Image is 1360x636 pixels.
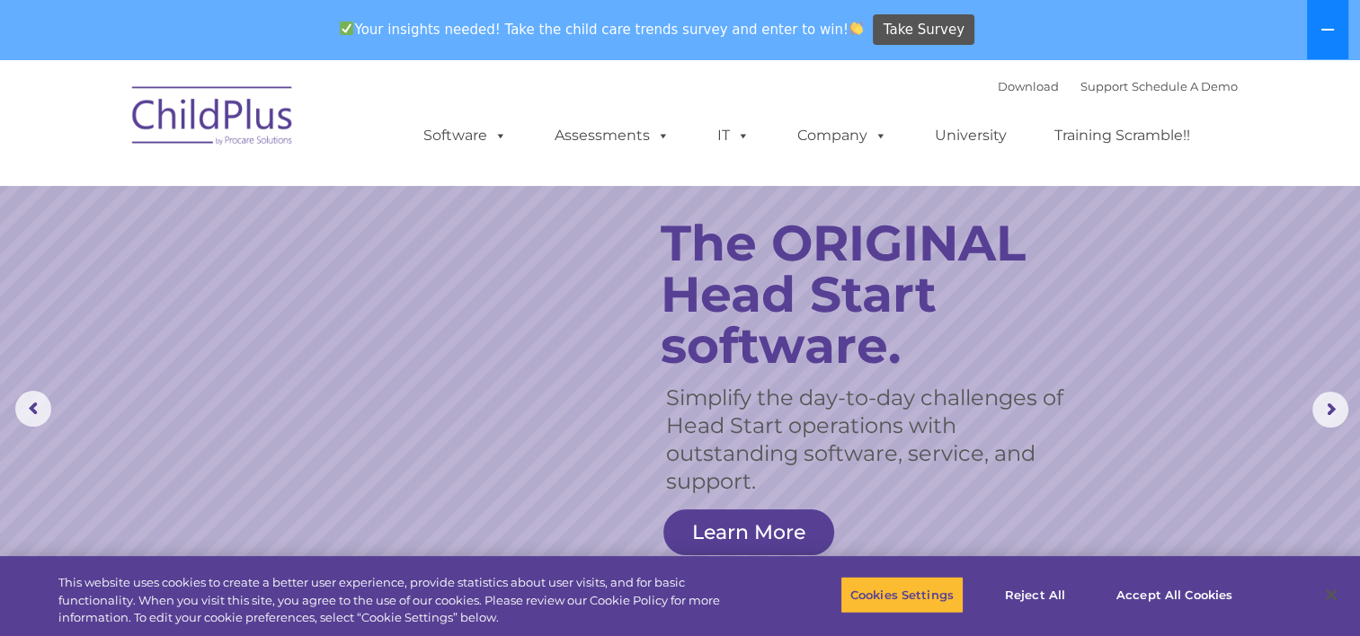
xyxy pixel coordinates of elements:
span: Phone number [250,192,326,206]
img: ✅ [340,22,353,35]
a: Support [1080,79,1128,93]
a: Download [998,79,1059,93]
span: Take Survey [884,14,964,46]
span: Last name [250,119,305,132]
img: 👏 [849,22,863,35]
a: Schedule A Demo [1132,79,1238,93]
a: Training Scramble!! [1036,118,1208,154]
a: University [917,118,1025,154]
rs-layer: Simplify the day-to-day challenges of Head Start operations with outstanding software, service, a... [666,384,1064,495]
button: Cookies Settings [840,576,964,614]
a: Assessments [537,118,688,154]
button: Close [1311,575,1351,614]
rs-layer: The ORIGINAL Head Start software. [661,217,1085,371]
a: Learn More [663,509,834,555]
button: Reject All [979,576,1091,614]
div: This website uses cookies to create a better user experience, provide statistics about user visit... [58,574,748,627]
font: | [998,79,1238,93]
a: Software [405,118,525,154]
a: Company [779,118,905,154]
span: Your insights needed! Take the child care trends survey and enter to win! [333,12,871,47]
a: IT [699,118,768,154]
a: Take Survey [873,14,974,46]
img: ChildPlus by Procare Solutions [123,74,303,163]
button: Accept All Cookies [1107,576,1242,614]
